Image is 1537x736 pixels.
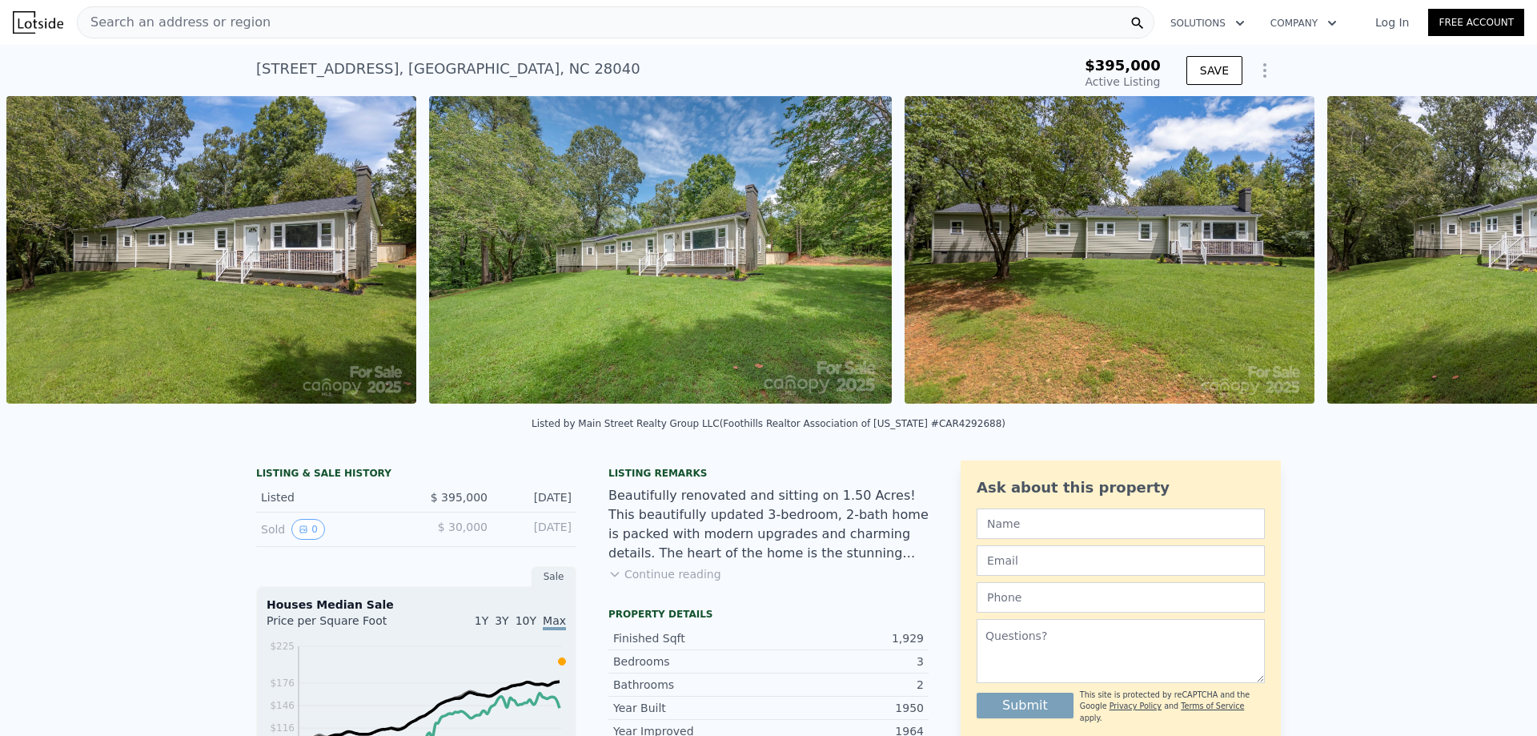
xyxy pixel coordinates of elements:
[543,614,566,630] span: Max
[608,566,721,582] button: Continue reading
[905,96,1314,404] img: Sale: 167490972 Parcel: 85564644
[431,491,488,504] span: $ 395,000
[613,654,768,670] div: Bedrooms
[267,597,566,613] div: Houses Median Sale
[768,677,924,693] div: 2
[613,700,768,716] div: Year Built
[1110,702,1162,710] a: Privacy Policy
[1085,57,1161,74] span: $395,000
[532,418,1005,429] div: Listed by Main Street Realty Group LLC (Foothills Realtor Association of [US_STATE] #CAR4292688)
[1258,9,1350,38] button: Company
[977,509,1265,539] input: Name
[261,519,403,540] div: Sold
[270,700,295,711] tspan: $146
[475,614,488,627] span: 1Y
[608,486,929,563] div: Beautifully renovated and sitting on 1.50 Acres! This beautifully updated 3-bedroom, 2-bath home ...
[291,519,325,540] button: View historical data
[261,489,403,505] div: Listed
[613,630,768,646] div: Finished Sqft
[516,614,536,627] span: 10Y
[532,566,576,587] div: Sale
[613,677,768,693] div: Bathrooms
[270,678,295,689] tspan: $176
[1186,56,1242,85] button: SAVE
[1080,690,1265,724] div: This site is protected by reCAPTCHA and the Google and apply.
[267,613,416,638] div: Price per Square Foot
[1356,14,1428,30] a: Log In
[1086,75,1161,88] span: Active Listing
[977,477,1265,499] div: Ask about this property
[768,700,924,716] div: 1950
[78,13,271,32] span: Search an address or region
[270,641,295,652] tspan: $225
[495,614,508,627] span: 3Y
[1181,702,1244,710] a: Terms of Service
[608,467,929,480] div: Listing remarks
[768,630,924,646] div: 1,929
[500,519,572,540] div: [DATE]
[6,96,416,404] img: Sale: 167490972 Parcel: 85564644
[977,693,1073,718] button: Submit
[768,654,924,670] div: 3
[270,722,295,734] tspan: $116
[1158,9,1258,38] button: Solutions
[13,11,63,34] img: Lotside
[429,96,891,404] img: Sale: 167490972 Parcel: 85564644
[977,545,1265,576] input: Email
[500,489,572,505] div: [DATE]
[977,582,1265,613] input: Phone
[438,521,488,533] span: $ 30,000
[608,608,929,621] div: Property details
[256,58,640,80] div: [STREET_ADDRESS] , [GEOGRAPHIC_DATA] , NC 28040
[1249,54,1281,86] button: Show Options
[256,467,576,483] div: LISTING & SALE HISTORY
[1428,9,1524,36] a: Free Account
